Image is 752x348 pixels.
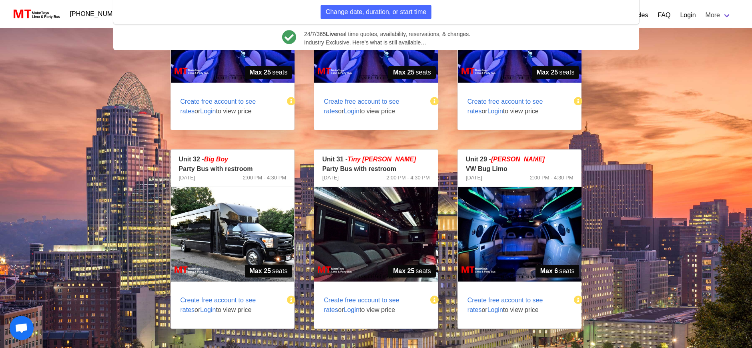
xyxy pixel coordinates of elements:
span: or to view price [314,286,431,324]
img: 29%2002.jpg [458,187,582,282]
strong: Max 25 [393,266,414,276]
em: Big Boy [204,156,228,163]
span: seats [388,66,436,79]
strong: Max 25 [537,68,558,77]
span: or to view price [458,286,575,324]
span: or to view price [314,87,431,126]
p: VW Bug Limo [466,164,574,174]
a: FAQ [658,10,670,20]
a: Login [680,10,696,20]
b: Live [326,31,337,37]
span: seats [532,66,580,79]
span: seats [245,66,293,79]
span: [DATE] [322,174,339,182]
em: [PERSON_NAME] [491,156,545,163]
span: Login [487,306,503,313]
span: Login [200,306,216,313]
strong: Max 25 [250,68,271,77]
span: Create free account to see rates [324,297,399,313]
span: seats [388,265,436,278]
strong: Max 25 [393,68,414,77]
img: 31%2002.jpg [314,187,438,282]
span: 24/7/365 real time quotes, availability, reservations, & changes. [304,30,470,38]
span: [DATE] [179,174,195,182]
p: Party Bus with restroom [322,164,430,174]
span: Login [487,108,503,115]
img: 32%2001.jpg [171,187,295,282]
span: Login [344,306,359,313]
p: Unit 32 - [179,155,287,164]
span: 2:00 PM - 4:30 PM [243,174,286,182]
span: Create free account to see rates [467,98,543,115]
span: 2:00 PM - 4:30 PM [530,174,573,182]
span: or to view price [171,87,288,126]
span: Create free account to see rates [180,297,256,313]
span: Create free account to see rates [467,297,543,313]
p: Unit 29 - [466,155,574,164]
span: Create free account to see rates [324,98,399,115]
span: Tiny [PERSON_NAME] [347,156,416,163]
span: Login [200,108,216,115]
span: Industry Exclusive. Here’s what is still available… [304,38,470,47]
span: Change date, duration, or start time [326,7,427,17]
span: Login [344,108,359,115]
img: MotorToys Logo [11,8,60,20]
span: 2:00 PM - 4:30 PM [386,174,429,182]
button: Change date, duration, or start time [321,5,432,19]
strong: Max 6 [540,266,558,276]
strong: Max 25 [250,266,271,276]
span: seats [245,265,293,278]
span: or to view price [458,87,575,126]
a: More [701,7,736,23]
span: or to view price [171,286,288,324]
p: Party Bus with restroom [179,164,287,174]
span: [DATE] [466,174,482,182]
span: Create free account to see rates [180,98,256,115]
div: Open chat [10,316,34,340]
span: seats [535,265,580,278]
p: Unit 31 - [322,155,430,164]
a: [PHONE_NUMBER] [65,6,132,22]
